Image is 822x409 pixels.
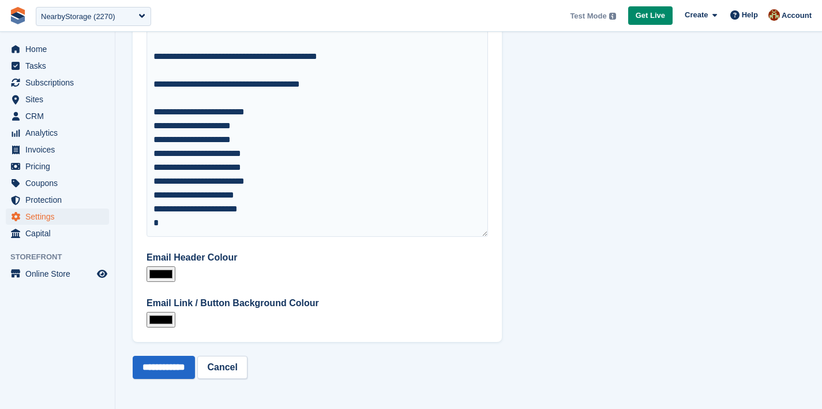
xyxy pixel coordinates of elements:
[25,125,95,141] span: Analytics
[628,6,673,25] a: Get Live
[25,225,95,241] span: Capital
[6,225,109,241] a: menu
[25,192,95,208] span: Protection
[25,175,95,191] span: Coupons
[6,142,109,158] a: menu
[609,13,616,20] img: icon-info-grey-7440780725fd019a000dd9b08b2336e03edf1995a4989e88bcd33f0948082b44.svg
[6,125,109,141] a: menu
[742,9,758,21] span: Help
[6,209,109,225] a: menu
[197,356,247,379] a: Cancel
[25,209,95,225] span: Settings
[25,266,95,282] span: Online Store
[25,41,95,57] span: Home
[768,9,780,21] img: Steven
[147,251,488,265] label: Email Header Colour
[147,296,488,310] label: Email Link / Button Background Colour
[6,91,109,107] a: menu
[685,9,708,21] span: Create
[25,158,95,174] span: Pricing
[6,266,109,282] a: menu
[25,142,95,158] span: Invoices
[25,108,95,124] span: CRM
[6,192,109,208] a: menu
[6,175,109,191] a: menu
[6,75,109,91] a: menu
[41,11,115,23] div: NearbyStorage (2270)
[10,251,115,263] span: Storefront
[25,58,95,74] span: Tasks
[25,75,95,91] span: Subscriptions
[9,7,27,24] img: stora-icon-8386f47178a22dfd0bd8f6a31ec36ba5ce8667c1dd55bd0f319d3a0aa187defe.svg
[95,267,109,281] a: Preview store
[6,158,109,174] a: menu
[636,10,665,21] span: Get Live
[570,10,606,22] span: Test Mode
[25,91,95,107] span: Sites
[782,10,812,21] span: Account
[6,108,109,124] a: menu
[6,58,109,74] a: menu
[6,41,109,57] a: menu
